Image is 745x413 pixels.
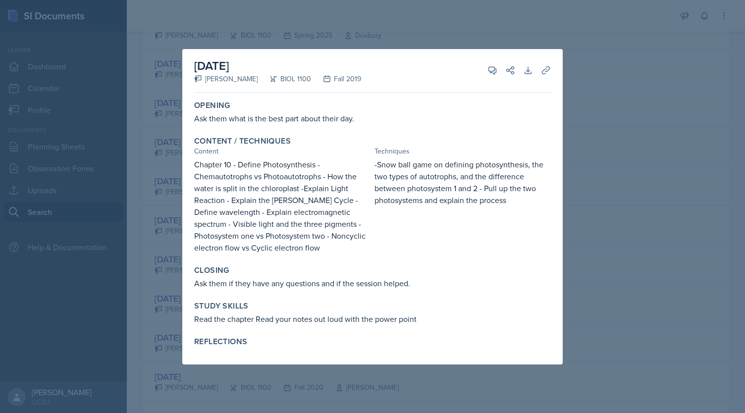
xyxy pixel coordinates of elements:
[194,158,371,254] div: Chapter 10 - Define Photosynthesis - Chemautotrophs vs Photoautotrophs - How the water is split i...
[194,136,291,146] label: Content / Techniques
[374,158,551,254] div: -Snow ball game on defining photosynthesis, the two types of autotrophs, and the difference betwe...
[258,74,311,84] div: BIOL 1100
[194,301,249,311] label: Study Skills
[194,112,551,124] div: Ask them what is the best part about their day.
[194,74,258,84] div: [PERSON_NAME]
[194,265,229,275] label: Closing
[194,101,230,110] label: Opening
[311,74,361,84] div: Fall 2019
[374,146,551,156] div: Techniques
[194,313,551,325] div: Read the chapter Read your notes out loud with the power point
[194,277,551,289] div: Ask them if they have any questions and if the session helped.
[194,337,247,347] label: Reflections
[194,57,361,75] h2: [DATE]
[194,146,371,156] div: Content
